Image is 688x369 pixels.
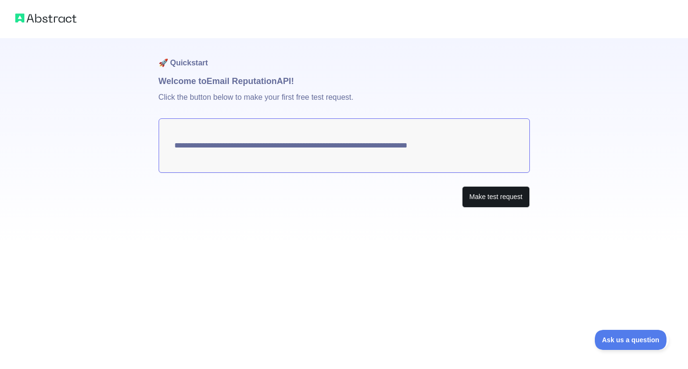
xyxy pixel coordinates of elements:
[15,11,76,25] img: Abstract logo
[159,74,530,88] h1: Welcome to Email Reputation API!
[159,88,530,118] p: Click the button below to make your first free test request.
[595,330,669,350] iframe: Toggle Customer Support
[159,38,530,74] h1: 🚀 Quickstart
[462,186,529,208] button: Make test request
